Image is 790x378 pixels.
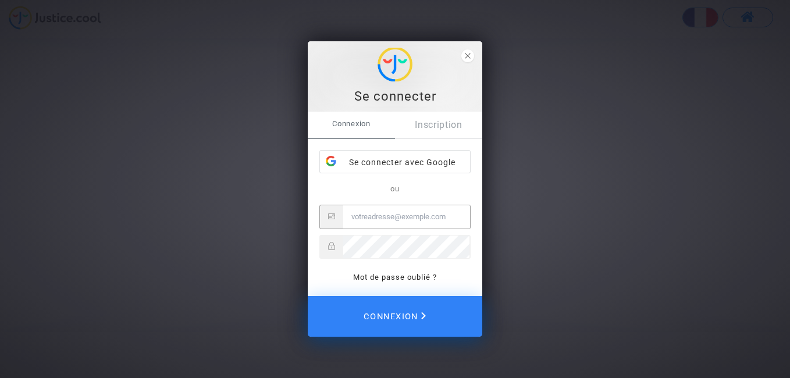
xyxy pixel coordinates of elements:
[314,88,476,105] div: Se connecter
[390,184,400,193] span: ou
[308,296,482,337] button: Connexion
[308,112,395,136] span: Connexion
[320,151,470,174] div: Se connecter avec Google
[461,49,474,62] span: close
[343,236,469,259] input: Password
[395,112,482,138] a: Inscription
[353,273,437,281] a: Mot de passe oublié ?
[364,304,426,329] span: Connexion
[343,205,470,229] input: Email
